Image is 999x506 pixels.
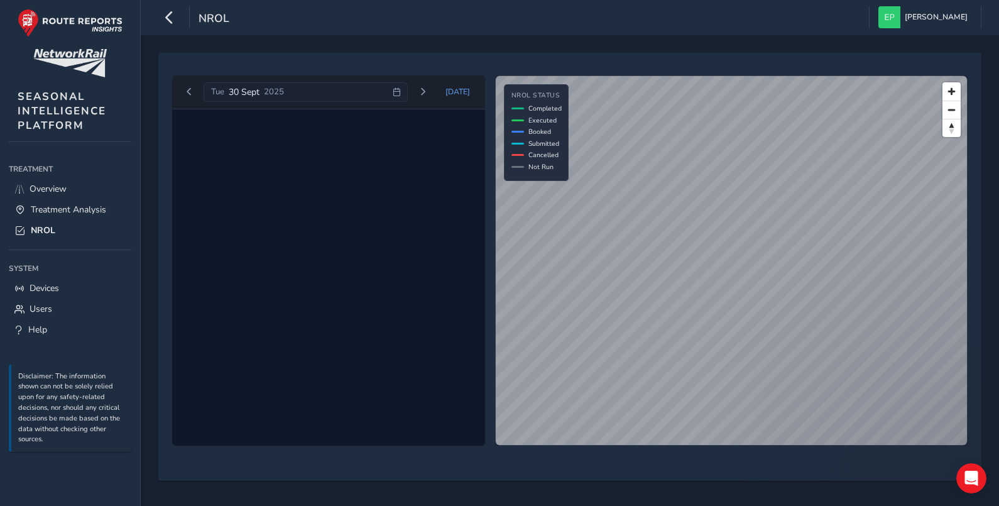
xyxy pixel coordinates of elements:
span: Tue [211,86,224,97]
a: Overview [9,179,131,199]
div: Treatment [9,160,131,179]
span: Cancelled [528,150,559,160]
a: Treatment Analysis [9,199,131,220]
a: NROL [9,220,131,241]
span: Users [30,303,52,315]
span: [PERSON_NAME] [905,6,968,28]
button: Zoom in [942,82,961,101]
a: Devices [9,278,131,299]
span: Submitted [528,139,559,148]
a: Help [9,319,131,340]
span: SEASONAL INTELLIGENCE PLATFORM [18,89,106,133]
span: NROL [199,11,229,28]
div: System [9,259,131,278]
span: Completed [528,104,562,113]
span: [DATE] [445,87,470,97]
a: Users [9,299,131,319]
img: diamond-layout [878,6,900,28]
span: Help [28,324,47,336]
img: customer logo [33,49,107,77]
button: Zoom out [942,101,961,119]
button: Previous day [179,84,200,100]
button: Next day [412,84,433,100]
h4: NROL Status [511,92,562,100]
span: Overview [30,183,67,195]
span: Booked [528,127,551,136]
button: Today [437,82,479,101]
span: NROL [31,224,55,236]
span: Not Run [528,162,554,172]
p: Disclaimer: The information shown can not be solely relied upon for any safety-related decisions,... [18,371,125,446]
span: Devices [30,282,59,294]
span: Treatment Analysis [31,204,106,216]
iframe: Intercom live chat [956,463,986,493]
span: 2025 [264,86,284,97]
button: Reset bearing to north [942,119,961,137]
button: [PERSON_NAME] [878,6,972,28]
span: 30 Sept [229,86,259,98]
canvas: Map [496,76,968,446]
span: Executed [528,116,557,125]
img: rr logo [18,9,123,37]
